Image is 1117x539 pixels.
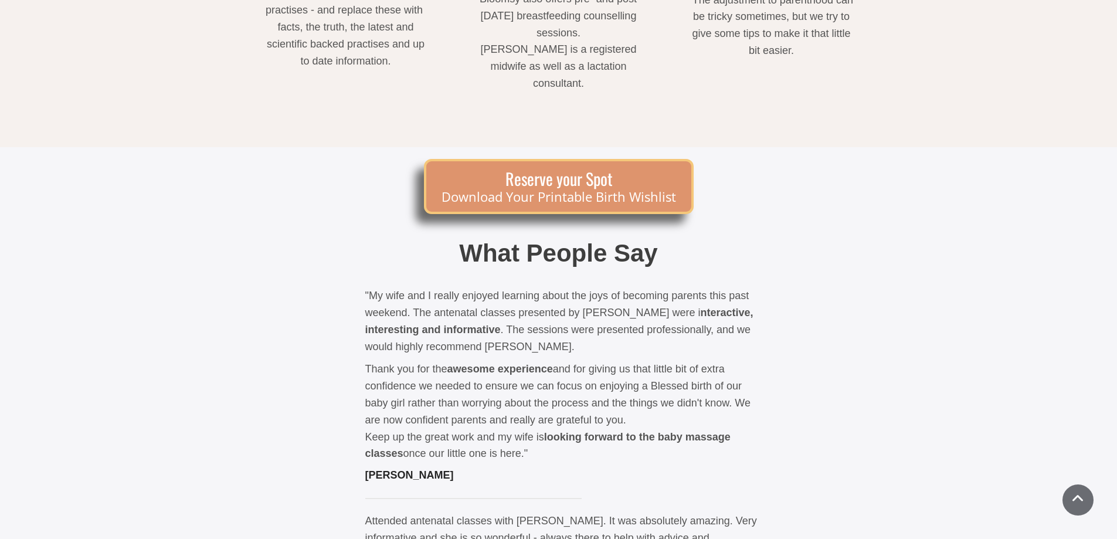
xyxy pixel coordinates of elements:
span: Reserve your Spot [442,169,676,189]
span: actation consultant. [533,60,627,89]
span: "My wife and I really enjoyed learning about the joys of becoming parents this past weekend. The ... [365,290,753,352]
span: [PERSON_NAME] [365,469,454,481]
span: Thank you for the and for giving us that little bit of extra confidence we needed to ensure we ca... [365,363,751,425]
span: awesome experience [447,363,553,375]
span: [PERSON_NAME] is a registered midwife as well as a l [480,43,636,72]
span: Keep up the great work and my wife is once our little one is here." [365,431,731,460]
a: Reserve your Spot Download Your Printable Birth Wishlist [424,159,694,214]
span: nteractive, interesting and informative [365,307,753,335]
a: Scroll To Top [1062,484,1094,516]
span: What People Say [459,239,657,267]
span: Download Your Printable Birth Wishlist [442,189,676,204]
span: looking forward to the baby massage classes [365,431,731,460]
